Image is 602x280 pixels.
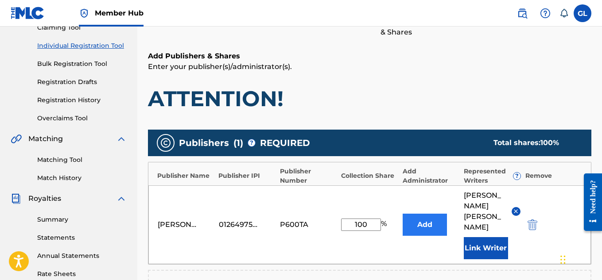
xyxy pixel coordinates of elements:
div: Notifications [559,9,568,18]
img: MLC Logo [11,7,45,19]
img: Royalties [11,193,21,204]
a: Summary [37,215,127,224]
span: ( 1 ) [233,136,243,150]
span: Publishers [179,136,229,150]
iframe: Resource Center [577,167,602,238]
div: Publisher Name [157,171,214,180]
div: Collection Share [341,171,398,180]
a: Public Search [513,4,531,22]
img: Top Rightsholder [79,8,89,19]
a: Registration Drafts [37,77,127,87]
img: expand [116,193,127,204]
a: Registration History [37,96,127,105]
img: search [517,8,528,19]
h6: Add Publishers & Shares [148,51,591,61]
span: [PERSON_NAME] [PERSON_NAME] [464,190,505,233]
a: Overclaims Tool [37,114,127,123]
img: remove-from-list-button [513,208,519,215]
div: Add Administrator [403,167,459,185]
a: Statements [37,233,127,242]
span: Royalties [28,193,61,204]
p: Enter your publisher(s)/administrator(s). [148,61,591,72]
h1: ATTENTION! [148,85,591,112]
div: Drag [560,246,566,273]
div: User Menu [574,4,591,22]
a: Individual Registration Tool [37,41,127,50]
img: help [540,8,551,19]
img: 12a2ab48e56ec057fbd8.svg [528,219,537,230]
a: Claiming Tool [37,23,127,32]
span: Member Hub [95,8,144,18]
div: Represented Writers [464,167,520,185]
div: Help [536,4,554,22]
span: REQUIRED [260,136,310,150]
div: Publisher Number [280,167,337,185]
button: Add [403,214,447,236]
a: Rate Sheets [37,269,127,279]
button: Link Writer [464,237,508,259]
span: ? [248,139,255,146]
span: Matching [28,134,63,144]
img: expand [116,134,127,144]
a: Match History [37,173,127,183]
div: Publisher IPI [218,171,275,180]
span: % [381,219,389,231]
span: 100 % [540,138,559,147]
img: Matching [11,134,22,144]
a: Matching Tool [37,155,127,165]
iframe: Chat Widget [558,238,602,280]
a: Bulk Registration Tool [37,59,127,69]
img: publishers [160,138,171,148]
div: Total shares: [493,138,574,148]
span: ? [513,173,520,180]
div: Remove [525,171,582,180]
a: Annual Statements [37,251,127,261]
